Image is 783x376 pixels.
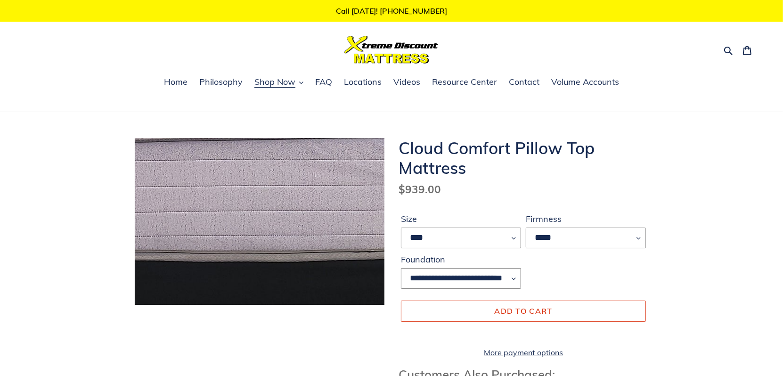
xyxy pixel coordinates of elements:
span: Philosophy [199,76,243,88]
span: Resource Center [432,76,497,88]
span: Volume Accounts [551,76,619,88]
a: Volume Accounts [546,75,624,90]
a: Resource Center [427,75,502,90]
a: Contact [504,75,544,90]
span: FAQ [315,76,332,88]
a: Videos [389,75,425,90]
button: Add to cart [401,301,646,321]
span: Contact [509,76,539,88]
button: Shop Now [250,75,308,90]
span: Videos [393,76,420,88]
a: More payment options [401,347,646,358]
span: $939.00 [399,182,441,196]
label: Size [401,213,521,225]
a: FAQ [310,75,337,90]
a: Home [159,75,192,90]
img: Xtreme Discount Mattress [344,36,439,64]
label: Firmness [526,213,646,225]
a: Locations [339,75,386,90]
span: Shop Now [254,76,295,88]
span: Locations [344,76,382,88]
span: Home [164,76,188,88]
span: Add to cart [494,306,552,316]
label: Foundation [401,253,521,266]
h1: Cloud Comfort Pillow Top Mattress [399,138,648,178]
a: Philosophy [195,75,247,90]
